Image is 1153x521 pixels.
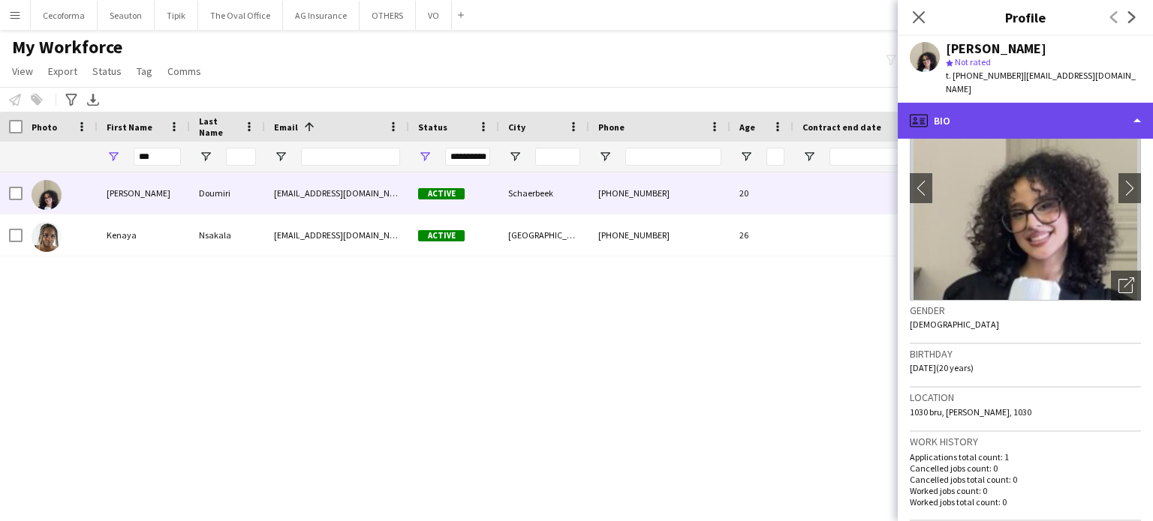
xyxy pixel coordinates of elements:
div: Bio [898,103,1153,139]
app-action-btn: Advanced filters [62,91,80,109]
button: AG Insurance [283,1,360,30]
span: Contract end date [802,121,881,133]
input: Last Name Filter Input [226,148,256,166]
div: [PERSON_NAME] [98,172,190,214]
span: View [12,64,33,78]
a: Status [86,61,128,81]
div: Schaerbeek [499,172,589,214]
button: Open Filter Menu [802,150,816,163]
span: My Workforce [12,36,122,58]
button: VO [416,1,452,30]
button: Open Filter Menu [598,150,612,163]
span: 1030 bru, [PERSON_NAME], 1030 [910,406,1031,418]
a: Export [42,61,83,81]
a: Tag [131,61,158,81]
span: Status [418,121,447,133]
button: Open Filter Menu [274,150,287,163]
div: Kenaya [98,214,190,256]
span: | [EMAIL_ADDRESS][DOMAIN_NAME] [946,70,1136,94]
p: Worked jobs total count: 0 [910,496,1141,508]
p: Applications total count: 1 [910,451,1141,463]
h3: Location [910,391,1141,404]
h3: Profile [898,7,1153,27]
div: [PHONE_NUMBER] [589,172,730,214]
button: Open Filter Menu [199,150,212,163]
img: Kenaya Nsakala [32,222,62,252]
span: [DATE] (20 years) [910,362,974,373]
div: [PHONE_NUMBER] [589,214,730,256]
button: Open Filter Menu [739,150,753,163]
img: Crew avatar or photo [910,76,1141,301]
input: Phone Filter Input [625,148,721,166]
span: Age [739,121,755,133]
input: Email Filter Input [301,148,400,166]
span: Comms [167,64,201,78]
button: Open Filter Menu [508,150,522,163]
button: Cecoforma [31,1,98,30]
span: Active [418,188,465,199]
span: Status [92,64,122,78]
div: 26 [730,214,793,256]
span: First Name [107,121,152,133]
div: [EMAIL_ADDRESS][DOMAIN_NAME] [265,214,409,256]
span: t. [PHONE_NUMBER] [946,70,1024,81]
h3: Work history [910,435,1141,448]
button: Tipik [155,1,198,30]
img: Aya Doumiri [32,180,62,210]
button: Open Filter Menu [107,150,120,163]
h3: Gender [910,304,1141,317]
div: [EMAIL_ADDRESS][DOMAIN_NAME] [265,172,409,214]
span: Phone [598,121,625,133]
a: Comms [161,61,207,81]
p: Cancelled jobs total count: 0 [910,474,1141,485]
button: The Oval Office [198,1,283,30]
span: City [508,121,525,133]
button: OTHERS [360,1,416,30]
input: City Filter Input [535,148,580,166]
div: Nsakala [190,214,265,256]
div: 20 [730,172,793,214]
div: [PERSON_NAME] [946,42,1046,55]
input: Contract end date Filter Input [829,148,935,166]
span: Not rated [955,56,991,67]
input: First Name Filter Input [134,148,181,166]
h3: Birthday [910,347,1141,361]
button: Open Filter Menu [418,150,432,163]
app-action-btn: Export XLSX [84,91,102,109]
span: Tag [137,64,152,78]
span: Last Name [199,115,238,138]
p: Worked jobs count: 0 [910,485,1141,496]
span: [DEMOGRAPHIC_DATA] [910,319,999,330]
span: Email [274,121,298,133]
p: Cancelled jobs count: 0 [910,463,1141,474]
input: Age Filter Input [766,148,784,166]
div: Doumiri [190,172,265,214]
span: Export [48,64,77,78]
a: View [6,61,39,81]
span: Photo [32,121,57,133]
div: Open photos pop-in [1111,271,1141,301]
div: [GEOGRAPHIC_DATA] [499,214,589,256]
span: Active [418,230,465,241]
button: Seauton [98,1,155,30]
